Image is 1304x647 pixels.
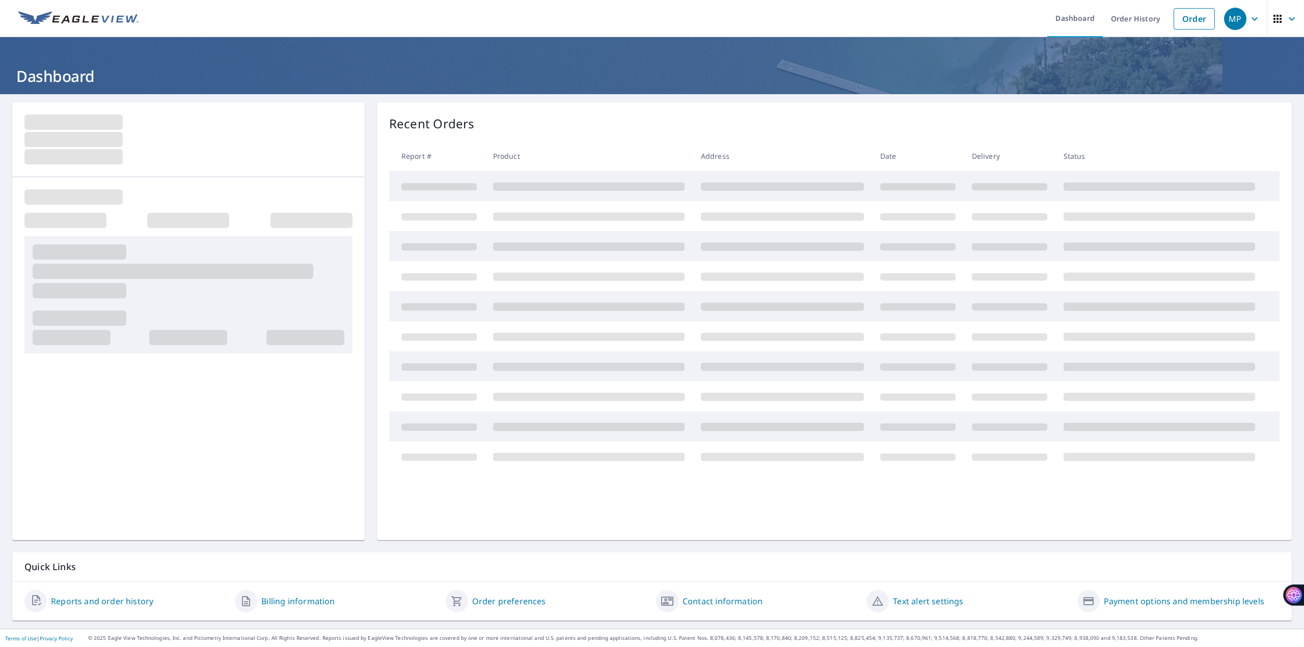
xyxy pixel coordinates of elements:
a: Order [1174,8,1215,30]
th: Product [485,141,693,171]
th: Delivery [964,141,1055,171]
p: Recent Orders [389,115,475,133]
th: Status [1055,141,1263,171]
p: | [5,635,73,641]
a: Terms of Use [5,635,37,642]
a: Order preferences [472,595,546,607]
a: Contact information [683,595,763,607]
a: Billing information [261,595,335,607]
p: © 2025 Eagle View Technologies, Inc. and Pictometry International Corp. All Rights Reserved. Repo... [88,634,1299,642]
div: MP [1224,8,1246,30]
img: EV Logo [18,11,139,26]
p: Quick Links [24,560,1280,573]
a: Privacy Policy [40,635,73,642]
th: Address [693,141,872,171]
h1: Dashboard [12,66,1292,87]
a: Text alert settings [893,595,963,607]
a: Payment options and membership levels [1104,595,1264,607]
th: Report # [389,141,485,171]
th: Date [872,141,964,171]
a: Reports and order history [51,595,153,607]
